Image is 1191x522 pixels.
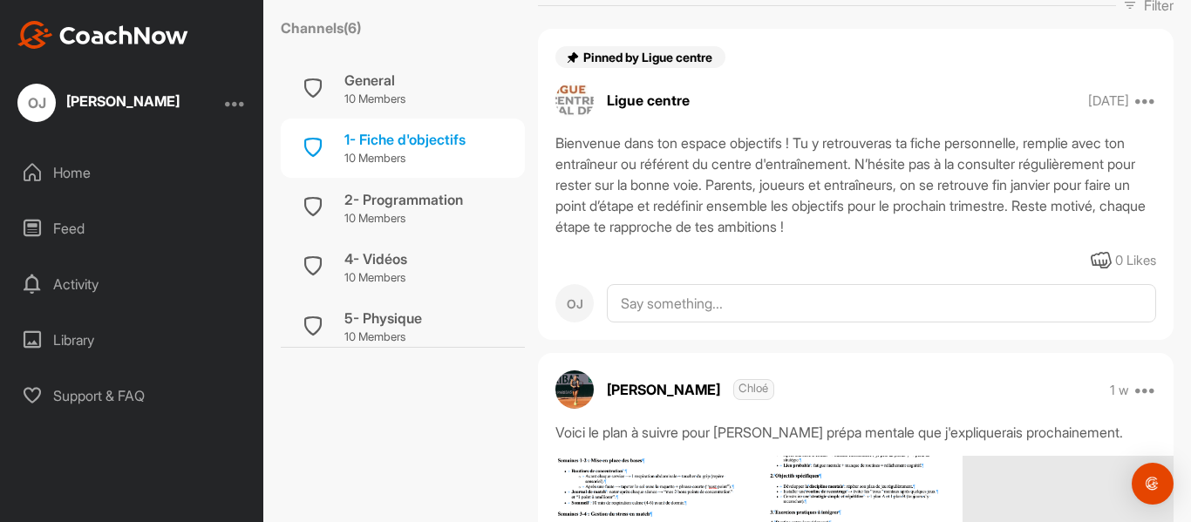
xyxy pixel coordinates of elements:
div: 1- Fiche d'objectifs [344,129,466,150]
p: 1 w [1110,382,1129,399]
div: Home [10,151,255,194]
img: pin [566,51,580,64]
span: Chloé [733,379,774,400]
div: General [344,70,405,91]
div: Open Intercom Messenger [1132,463,1174,505]
img: avatar [555,81,594,119]
div: 4- Vidéos [344,248,407,269]
div: 0 Likes [1115,251,1156,271]
p: 10 Members [344,210,463,227]
div: OJ [17,84,56,122]
p: 10 Members [344,269,407,287]
p: [PERSON_NAME] [607,379,774,400]
div: Feed [10,207,255,250]
p: [DATE] [1088,92,1129,110]
div: Voici le plan à suivre pour [PERSON_NAME] prépa mentale que j'expliquerais prochainement. [555,422,1156,443]
p: 10 Members [344,150,466,167]
div: OJ [555,284,594,322]
div: [PERSON_NAME] [66,94,180,108]
span: Pinned by Ligue centre [583,50,715,64]
p: 10 Members [344,91,405,108]
label: Channels ( 6 ) [281,17,361,38]
div: Activity [10,262,255,306]
div: 2- Programmation [344,189,463,210]
img: avatar [555,370,594,409]
div: 5- Physique [344,308,422,329]
img: CoachNow [17,21,188,49]
p: Ligue centre [607,90,690,111]
div: Bienvenue dans ton espace objectifs ! Tu y retrouveras ta fiche personnelle, remplie avec ton ent... [555,132,1156,237]
div: Library [10,318,255,362]
p: 10 Members [344,329,422,346]
div: Support & FAQ [10,374,255,417]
